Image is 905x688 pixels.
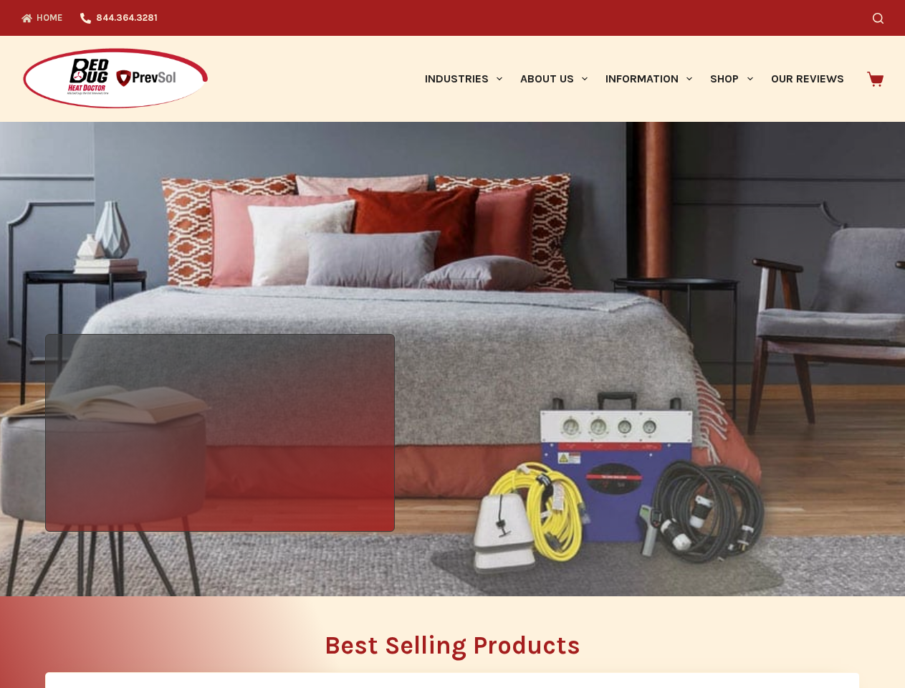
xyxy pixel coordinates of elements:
[873,13,884,24] button: Search
[416,36,511,122] a: Industries
[416,36,853,122] nav: Primary
[702,36,762,122] a: Shop
[597,36,702,122] a: Information
[21,47,209,111] img: Prevsol/Bed Bug Heat Doctor
[45,633,860,658] h2: Best Selling Products
[511,36,596,122] a: About Us
[762,36,853,122] a: Our Reviews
